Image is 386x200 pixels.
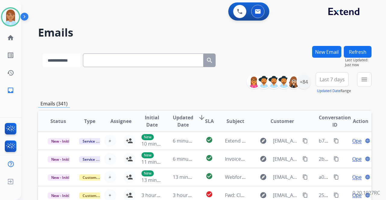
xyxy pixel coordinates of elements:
span: + [109,137,111,144]
div: +84 [296,75,311,89]
button: New Email [312,46,341,58]
span: New - Initial [48,192,76,199]
span: Updated Date [173,114,193,128]
span: New - Initial [48,156,76,163]
span: New - Initial [48,174,76,181]
span: [EMAIL_ADDRESS][DOMAIN_NAME] [273,137,299,144]
mat-icon: content_copy [302,192,308,198]
mat-icon: language [365,156,370,162]
span: 11 minutes ago [141,159,176,165]
mat-icon: person_add [126,155,133,163]
p: New [141,134,154,140]
mat-icon: arrow_downward [198,114,205,121]
mat-icon: explore [260,173,267,181]
span: Initial Date [141,114,163,128]
mat-icon: content_copy [302,174,308,180]
mat-icon: explore [260,155,267,163]
mat-icon: menu [361,76,368,83]
mat-icon: home [7,34,14,41]
span: Subject [226,118,244,125]
mat-icon: content_copy [302,138,308,144]
mat-icon: list_alt [7,52,14,59]
mat-icon: search [206,57,213,64]
mat-icon: content_copy [334,192,339,198]
span: Service Support [79,156,113,163]
span: [EMAIL_ADDRESS][DOMAIN_NAME] [273,192,299,199]
p: New [141,170,154,176]
span: Fwd: Claim Update [225,192,267,198]
span: Service Support [79,138,113,144]
span: 6 minutes ago [173,156,205,162]
span: Open [352,173,365,181]
span: Open [352,137,365,144]
span: Type [84,118,95,125]
span: 3 hours ago [141,192,169,198]
mat-icon: check_circle [206,154,213,162]
span: [EMAIL_ADDRESS][DOMAIN_NAME] [273,173,299,181]
span: Customer [271,118,294,125]
mat-icon: content_copy [334,138,339,144]
span: Conversation ID [319,114,351,128]
p: 0.20.1027RC [353,189,380,196]
mat-icon: history [7,69,14,76]
button: Last 7 days [316,72,349,87]
mat-icon: person_add [126,173,133,181]
mat-icon: explore [260,192,267,199]
mat-icon: explore [260,137,267,144]
span: Customer Support [79,174,118,181]
mat-icon: check_circle [206,136,213,144]
span: Extend Activity Notification [225,137,286,144]
span: + [109,173,111,181]
span: + [109,155,111,163]
button: + [104,153,116,165]
span: Assignee [110,118,131,125]
span: 13 minutes ago [173,174,208,180]
button: Updated Date [317,89,340,93]
button: + [104,135,116,147]
th: Action [340,111,372,132]
mat-icon: inbox [7,87,14,94]
span: Status [50,118,66,125]
span: New - Initial [48,138,76,144]
mat-icon: content_copy [334,156,339,162]
button: + [104,171,116,183]
span: 10 minutes ago [141,140,176,147]
span: [EMAIL_ADDRESS][DOMAIN_NAME] [273,155,299,163]
span: Just now [345,63,372,67]
span: 6 minutes ago [173,137,205,144]
span: Webform from [EMAIL_ADDRESS][DOMAIN_NAME] on [DATE] [225,174,362,180]
span: SLA [205,118,214,125]
mat-icon: language [365,174,370,180]
mat-icon: language [365,138,370,144]
h2: Emails [38,27,372,39]
span: Invoice# 473223 From AHM Furniture Service Inc [225,156,335,162]
img: avatar [2,8,19,25]
span: + [109,192,111,199]
mat-icon: content_copy [334,174,339,180]
mat-icon: content_copy [302,156,308,162]
span: Range [317,88,351,93]
button: Refresh [344,46,372,58]
mat-icon: person_add [126,192,133,199]
p: New [141,152,154,158]
p: Emails (341) [38,100,70,108]
span: Last 7 days [320,78,345,81]
span: 13 minutes ago [141,177,176,183]
span: Last Updated: [345,58,372,63]
mat-icon: person_add [126,137,133,144]
span: 3 hours ago [173,192,200,198]
mat-icon: check_circle [206,173,213,180]
span: Customer Support [79,192,118,199]
span: Open [352,155,365,163]
mat-icon: check_circle [206,191,213,198]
